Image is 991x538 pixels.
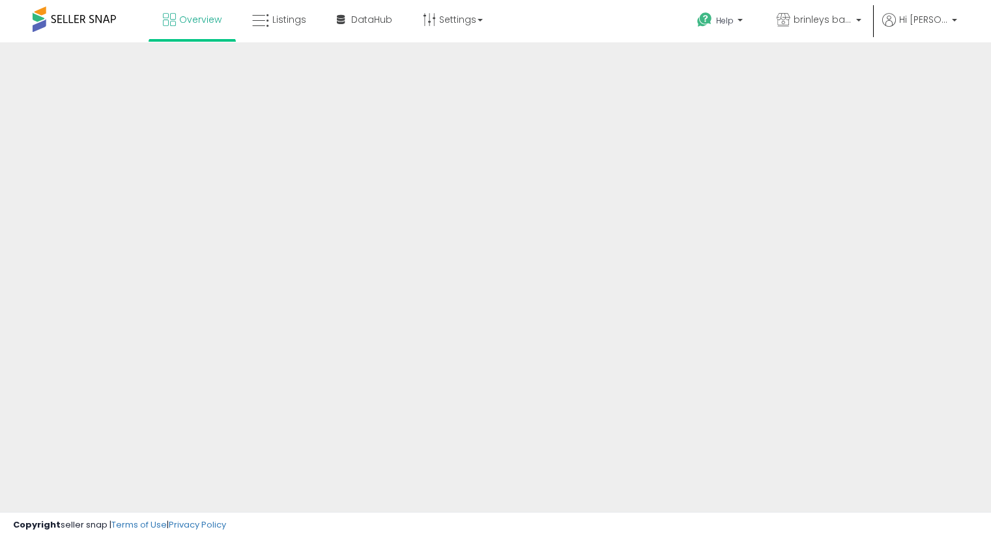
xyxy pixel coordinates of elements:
a: Help [687,2,756,42]
span: Overview [179,13,222,26]
span: Hi [PERSON_NAME] [899,13,948,26]
div: seller snap | | [13,519,226,531]
span: DataHub [351,13,392,26]
i: Get Help [697,12,713,28]
a: Terms of Use [111,518,167,531]
strong: Copyright [13,518,61,531]
span: Listings [272,13,306,26]
span: brinleys bargains [794,13,852,26]
span: Help [716,15,734,26]
a: Hi [PERSON_NAME] [882,13,957,42]
a: Privacy Policy [169,518,226,531]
